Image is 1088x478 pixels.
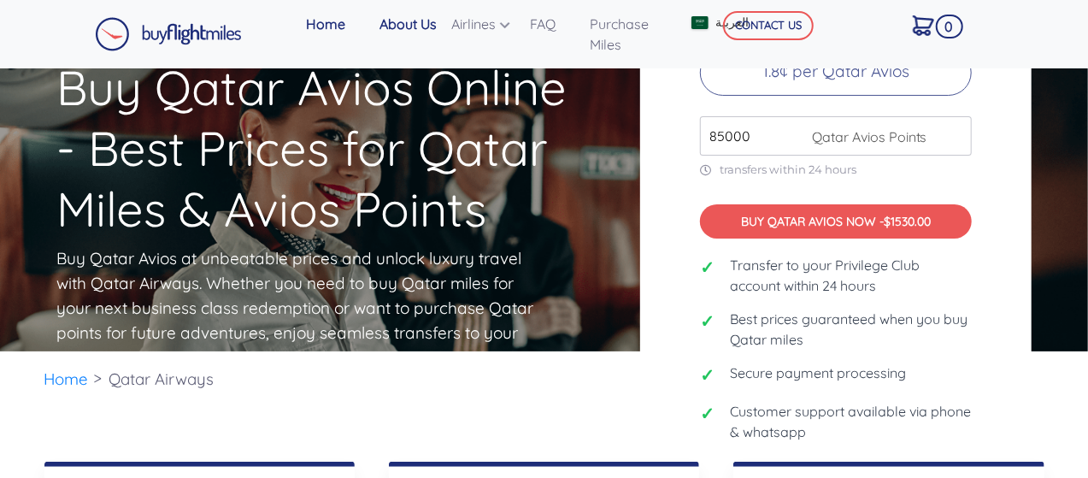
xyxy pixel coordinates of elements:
[913,15,934,36] img: Cart
[700,204,972,239] button: BUY QATAR AVIOS NOW -$1530.00
[700,309,717,334] span: ✓
[700,363,717,388] span: ✓
[523,7,583,41] a: FAQ
[730,309,972,350] span: Best prices guaranteed when you buy Qatar miles
[700,162,972,177] p: transfers within 24 hours
[95,13,242,56] a: Buy Flight Miles Logo
[803,127,927,147] span: Qatar Avios Points
[685,7,773,38] a: العربية
[444,7,523,41] a: Airlines
[299,7,373,41] a: Home
[906,7,958,43] a: 0
[101,351,223,407] li: Qatar Airways
[95,17,242,51] img: Buy Flight Miles Logo
[373,7,444,41] a: About Us
[691,16,709,29] img: Arabic
[700,401,717,427] span: ✓
[730,255,972,296] span: Transfer to your Privilege Club account within 24 hours
[730,401,972,442] span: Customer support available via phone & whatsapp
[936,15,963,38] span: 0
[723,11,814,40] button: CONTACT US
[700,50,972,96] p: 1.8¢ per Qatar Avios
[730,363,906,383] span: Secure payment processing
[44,369,89,389] a: Home
[884,214,931,229] span: $1530.00
[700,255,717,280] span: ✓
[56,246,548,370] p: Buy Qatar Avios at unbeatable prices and unlock luxury travel with Qatar Airways. Whether you nee...
[583,7,676,62] a: Purchase Miles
